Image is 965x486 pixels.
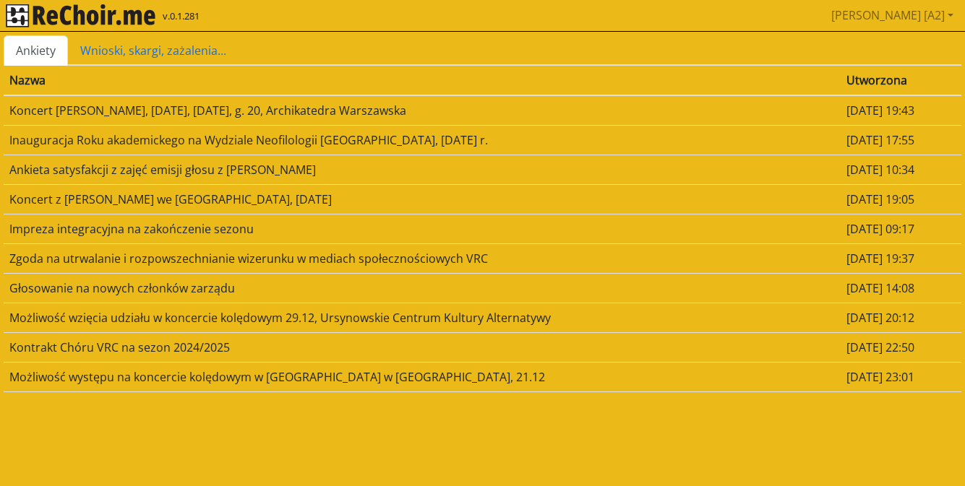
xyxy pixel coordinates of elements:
div: Nazwa [9,71,835,89]
a: Ankiety [4,35,68,66]
td: Impreza integracyjna na zakończenie sezonu [4,214,841,243]
div: Utworzona [846,71,956,89]
td: [DATE] 10:34 [841,155,961,184]
td: [DATE] 22:50 [841,332,961,362]
td: Głosowanie na nowych członków zarządu [4,273,841,303]
td: Zgoda na utrwalanie i rozpowszechnianie wizerunku w mediach społecznościowych VRC [4,243,841,273]
span: v.0.1.281 [163,9,200,24]
td: [DATE] 09:17 [841,214,961,243]
td: Inauguracja Roku akademickego na Wydziale Neofilologii [GEOGRAPHIC_DATA], [DATE] r. [4,125,841,155]
td: Możliwość występu na koncercie kolędowym w [GEOGRAPHIC_DATA] w [GEOGRAPHIC_DATA], 21.12 [4,362,841,391]
td: [DATE] 17:55 [841,125,961,155]
td: Kontrakt Chóru VRC na sezon 2024/2025 [4,332,841,362]
a: [PERSON_NAME] [A2] [825,1,959,30]
td: Możliwość wzięcia udziału w koncercie kolędowym 29.12, Ursynowskie Centrum Kultury Alternatywy [4,303,841,332]
td: Koncert z [PERSON_NAME] we [GEOGRAPHIC_DATA], [DATE] [4,184,841,214]
img: rekłajer mi [6,4,155,27]
td: [DATE] 20:12 [841,303,961,332]
td: [DATE] 23:01 [841,362,961,391]
td: [DATE] 14:08 [841,273,961,303]
a: Wnioski, skargi, zażalenia... [68,35,239,66]
td: Koncert [PERSON_NAME], [DATE], [DATE], g. 20, Archikatedra Warszawska [4,95,841,126]
td: Ankieta satysfakcji z zajęć emisji głosu z [PERSON_NAME] [4,155,841,184]
td: [DATE] 19:43 [841,95,961,126]
td: [DATE] 19:05 [841,184,961,214]
td: [DATE] 19:37 [841,243,961,273]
